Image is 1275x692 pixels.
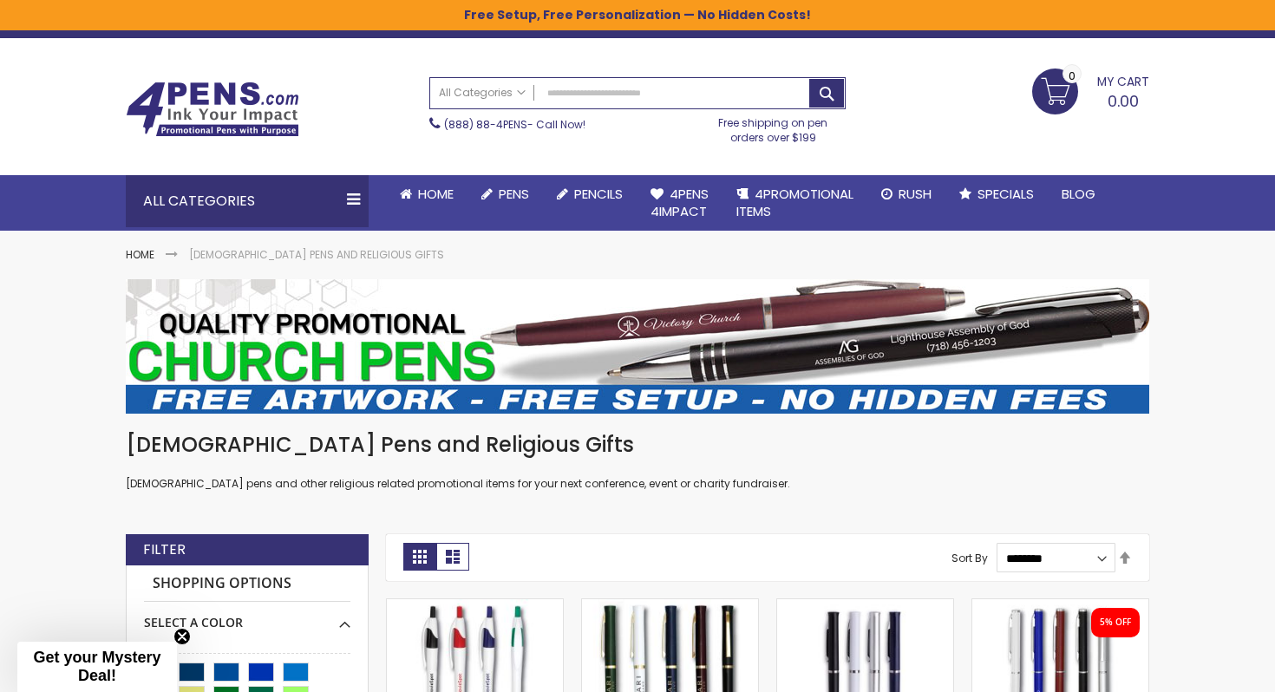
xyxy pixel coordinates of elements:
[1100,617,1131,629] div: 5% OFF
[637,175,722,232] a: 4Pens4impact
[972,598,1148,613] a: Slim Twist Pens
[867,175,945,213] a: Rush
[951,551,988,565] label: Sort By
[574,185,623,203] span: Pencils
[1062,185,1095,203] span: Blog
[882,20,940,33] a: Wishlist
[126,431,1149,491] div: [DEMOGRAPHIC_DATA] pens and other religious related promotional items for your next conference, e...
[173,628,191,645] button: Close teaser
[1048,175,1109,213] a: Blog
[126,175,369,227] div: All Categories
[899,185,932,203] span: Rush
[126,279,1149,414] img: Church Pens and Religious Gifts
[189,247,444,262] strong: [DEMOGRAPHIC_DATA] Pens and Religious Gifts
[403,543,436,571] strong: Grid
[582,598,758,613] a: Angel Gold Twist Pen
[387,598,563,613] a: Gripped Slimster Pen
[143,540,186,559] strong: Filter
[33,649,160,684] span: Get your Mystery Deal!
[430,78,534,107] a: All Categories
[651,185,709,220] span: 4Pens 4impact
[543,175,637,213] a: Pencils
[126,82,299,137] img: 4Pens Custom Pens and Promotional Products
[386,175,467,213] a: Home
[701,109,847,144] div: Free shipping on pen orders over $199
[960,20,1075,33] a: Create an Account
[499,185,529,203] span: Pens
[144,602,350,631] div: Select A Color
[144,565,350,603] strong: Shopping Options
[736,185,853,220] span: 4PROMOTIONAL ITEMS
[722,175,867,232] a: 4PROMOTIONALITEMS
[467,175,543,213] a: Pens
[777,598,953,613] a: Angel Silver Twist Pens
[444,117,585,132] span: - Call Now!
[418,185,454,203] span: Home
[977,185,1034,203] span: Specials
[945,175,1048,213] a: Specials
[1108,90,1139,112] span: 0.00
[17,642,177,692] div: Get your Mystery Deal!Close teaser
[1092,21,1149,34] div: Sign In
[439,86,526,100] span: All Categories
[444,117,527,132] a: (888) 88-4PENS
[126,247,154,262] a: Home
[1032,69,1149,112] a: 0.00 0
[1069,68,1076,84] span: 0
[126,431,1149,459] h1: [DEMOGRAPHIC_DATA] Pens and Religious Gifts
